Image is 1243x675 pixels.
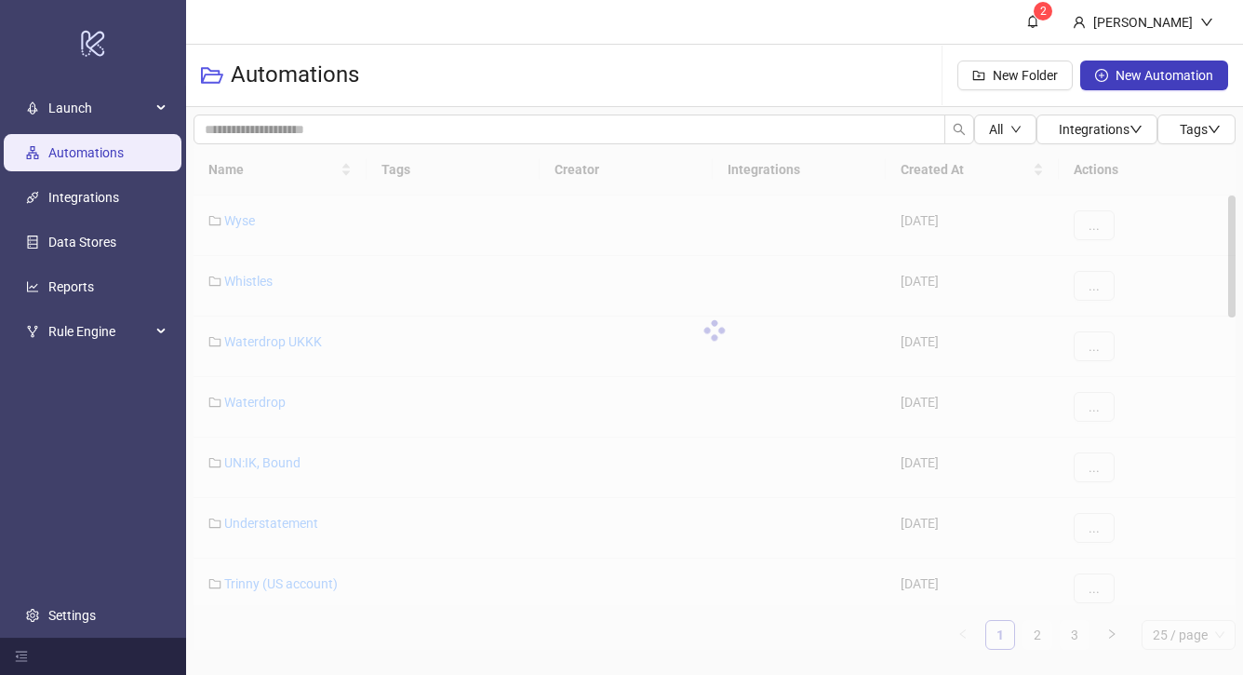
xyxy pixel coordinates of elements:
[15,650,28,663] span: menu-fold
[1157,115,1236,144] button: Tagsdown
[1059,122,1143,137] span: Integrations
[1026,15,1039,28] span: bell
[1036,115,1157,144] button: Integrationsdown
[26,325,39,338] span: fork
[953,123,966,136] span: search
[993,68,1058,83] span: New Folder
[231,61,359,90] h3: Automations
[48,190,119,205] a: Integrations
[1200,16,1213,29] span: down
[957,61,1073,90] button: New Folder
[1129,123,1143,136] span: down
[201,64,223,87] span: folder-open
[1080,61,1228,90] button: New Automation
[1116,68,1213,83] span: New Automation
[972,69,985,82] span: folder-add
[1010,124,1022,135] span: down
[26,101,39,115] span: rocket
[1095,69,1108,82] span: plus-circle
[48,145,124,160] a: Automations
[989,122,1003,137] span: All
[1040,5,1047,18] span: 2
[1034,2,1052,20] sup: 2
[1073,16,1086,29] span: user
[48,235,116,250] a: Data Stores
[1180,122,1221,137] span: Tags
[48,313,151,350] span: Rule Engine
[974,115,1036,144] button: Alldown
[1086,12,1200,33] div: [PERSON_NAME]
[48,608,96,623] a: Settings
[48,89,151,127] span: Launch
[1208,123,1221,136] span: down
[48,279,94,294] a: Reports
